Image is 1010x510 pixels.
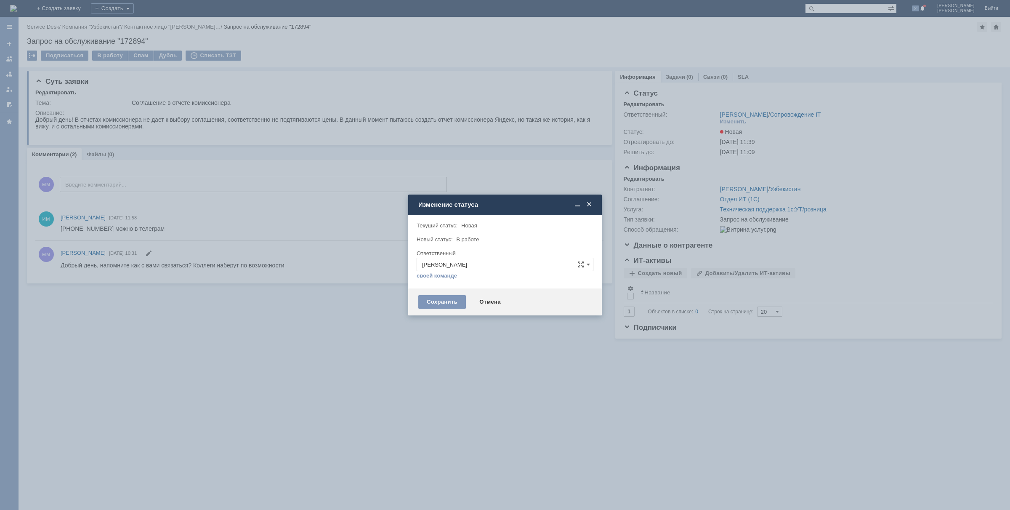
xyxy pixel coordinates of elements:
span: Закрыть [585,201,593,208]
span: Новая [461,222,477,229]
label: Новый статус: [417,236,453,243]
span: Свернуть (Ctrl + M) [573,201,582,208]
div: Ответственный [417,251,592,256]
label: Текущий статус: [417,222,457,229]
span: В работе [456,236,479,243]
a: своей команде [417,272,457,279]
span: Сложная форма [577,261,584,268]
div: Изменение статуса [418,201,593,208]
